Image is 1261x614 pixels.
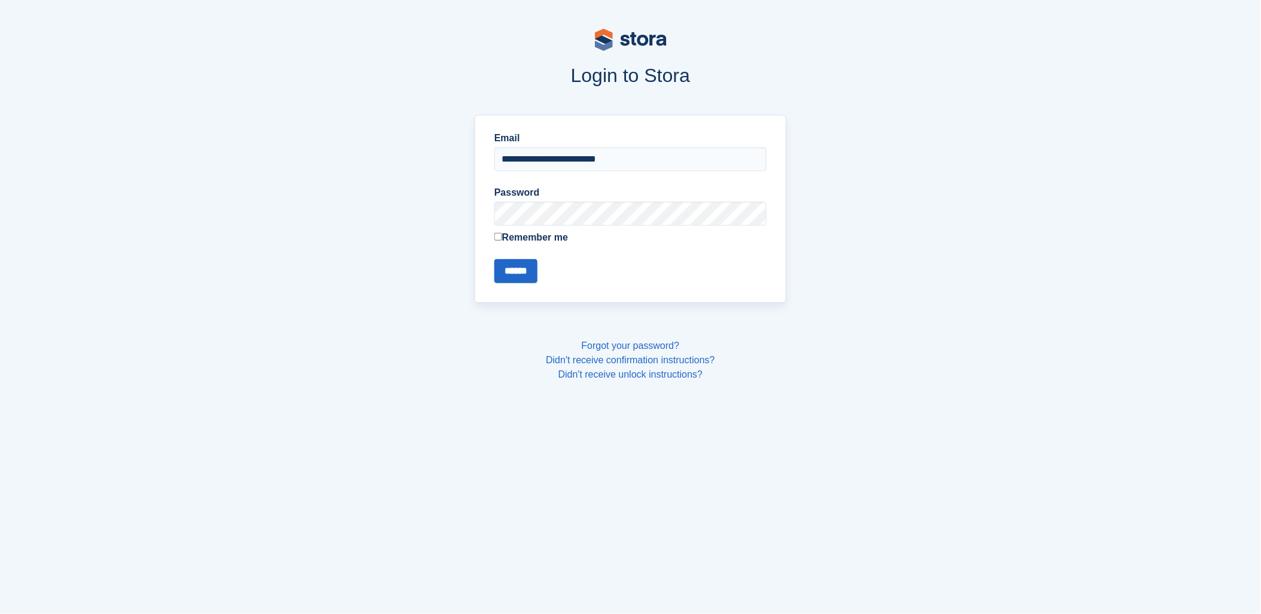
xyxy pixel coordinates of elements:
img: stora-logo-53a41332b3708ae10de48c4981b4e9114cc0af31d8433b30ea865607fb682f29.svg [595,29,667,51]
a: Didn't receive confirmation instructions? [546,355,715,365]
label: Password [494,186,767,200]
h1: Login to Stora [247,65,1015,86]
input: Remember me [494,233,502,241]
a: Didn't receive unlock instructions? [558,369,703,379]
label: Email [494,131,767,145]
a: Forgot your password? [582,341,680,351]
label: Remember me [494,230,767,245]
